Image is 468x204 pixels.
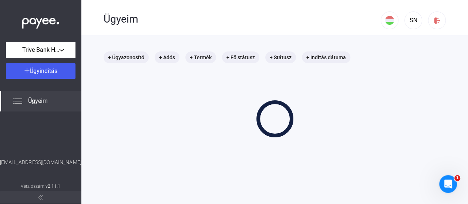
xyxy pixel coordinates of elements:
img: logout-red [433,17,441,24]
button: Trive Bank Hungary Zrt. [6,42,75,58]
button: HU [381,11,398,29]
span: Ügyeim [28,97,48,106]
button: Ügyindítás [6,63,75,79]
span: 1 [454,175,460,181]
div: Ügyeim [104,13,381,26]
img: list.svg [13,97,22,106]
mat-chip: + Termék [185,51,216,63]
button: logout-red [428,11,446,29]
iframe: Intercom live chat [439,175,457,193]
img: white-payee-white-dot.svg [22,14,59,29]
img: HU [385,16,394,25]
mat-chip: + Adós [155,51,179,63]
mat-chip: + Ügyazonosító [104,51,149,63]
strong: v2.11.1 [46,184,61,189]
span: Trive Bank Hungary Zrt. [22,46,59,54]
mat-chip: + Státusz [265,51,296,63]
img: arrow-double-left-grey.svg [38,195,43,200]
button: SN [404,11,422,29]
div: SN [407,16,420,25]
img: plus-white.svg [24,68,30,73]
mat-chip: + Indítás dátuma [302,51,350,63]
span: Ügyindítás [30,67,57,74]
mat-chip: + Fő státusz [222,51,259,63]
